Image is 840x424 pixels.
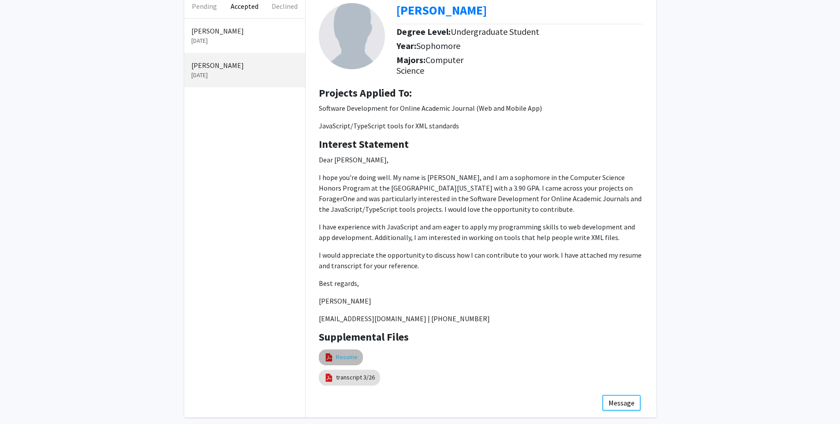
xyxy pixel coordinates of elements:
[191,26,298,36] p: [PERSON_NAME]
[319,3,385,69] img: Profile Picture
[319,137,409,151] b: Interest Statement
[336,353,358,362] a: Resume
[319,296,643,306] p: [PERSON_NAME]
[324,373,334,383] img: pdf_icon.png
[7,384,37,417] iframe: Chat
[396,54,463,76] span: Computer Science
[396,26,451,37] b: Degree Level:
[396,2,487,18] b: [PERSON_NAME]
[336,373,375,382] a: transcript 3/26
[319,120,643,131] p: JavaScript/TypeScript tools for XML standards
[191,36,298,45] p: [DATE]
[451,26,539,37] span: Undergraduate Student
[396,54,426,65] b: Majors:
[191,60,298,71] p: [PERSON_NAME]
[191,71,298,80] p: [DATE]
[319,172,643,214] p: I hope you're doing well. My name is [PERSON_NAME], and I am a sophomore in the Computer Science ...
[396,2,487,18] a: Opens in a new tab
[324,353,334,362] img: pdf_icon.png
[319,154,643,165] p: Dear [PERSON_NAME],
[319,250,643,271] p: I would appreciate the opportunity to discuss how I can contribute to your work. I have attached ...
[319,221,643,243] p: I have experience with JavaScript and am eager to apply my programming skills to web development ...
[319,331,643,344] h4: Supplemental Files
[416,40,460,51] span: Sophomore
[602,395,641,411] button: Message
[396,40,416,51] b: Year:
[319,103,643,113] p: Software Development for Online Academic Journal (Web and Mobile App)
[319,313,643,324] p: [EMAIL_ADDRESS][DOMAIN_NAME] | [PHONE_NUMBER]
[319,86,412,100] b: Projects Applied To:
[319,278,643,289] p: Best regards,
